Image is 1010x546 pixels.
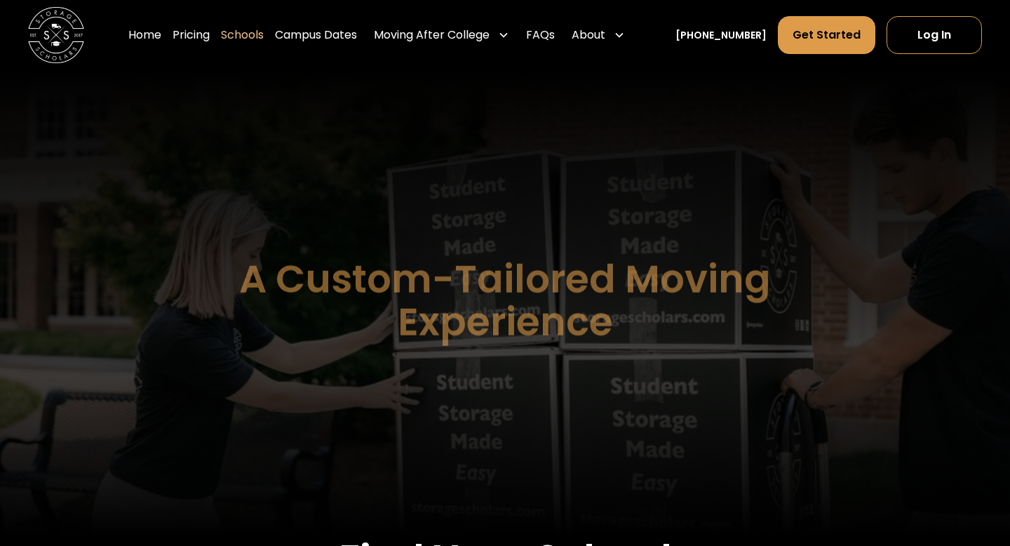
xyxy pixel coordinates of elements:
a: Get Started [778,16,875,54]
a: FAQs [526,15,555,55]
div: Moving After College [368,15,515,55]
div: Moving After College [374,27,490,44]
p: At each school, storage scholars offers a unique and tailored service to best fit your Moving needs. [249,376,761,427]
a: Campus Dates [275,15,357,55]
div: About [572,27,605,44]
a: Schools [221,15,264,55]
a: Log In [887,16,982,54]
a: [PHONE_NUMBER] [675,28,767,43]
a: Home [128,15,161,55]
img: Storage Scholars main logo [28,7,84,63]
a: Pricing [173,15,210,55]
div: About [566,15,631,55]
a: home [28,7,84,63]
h1: A Custom-Tailored Moving Experience [168,258,842,343]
